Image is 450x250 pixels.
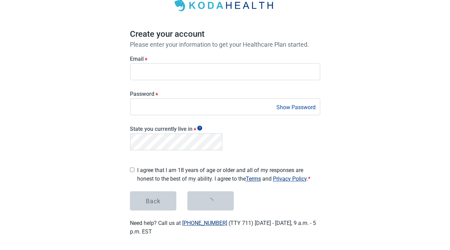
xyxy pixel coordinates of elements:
label: I agree that I am 18 years of age or older and all of my responses are honest to the best of my a... [137,166,320,183]
a: Privacy Policy [273,175,307,182]
div: Back [146,197,161,204]
span: Required field [308,175,310,182]
span: loading [207,197,215,205]
a: Terms [246,175,261,182]
button: Show Password [274,103,318,112]
a: [PHONE_NUMBER] [182,220,227,226]
button: Back [130,191,176,211]
label: Email [130,56,320,62]
label: Password [130,91,320,97]
label: State you currently live in [130,126,222,132]
label: Need help? Call us at (TTY 711) [DATE] - [DATE], 9 a.m. - 5 p.m. EST [130,220,316,235]
p: Please enter your information to get your Healthcare Plan started. [130,41,320,48]
h1: Create your account [130,28,320,41]
span: Show tooltip [197,126,202,130]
